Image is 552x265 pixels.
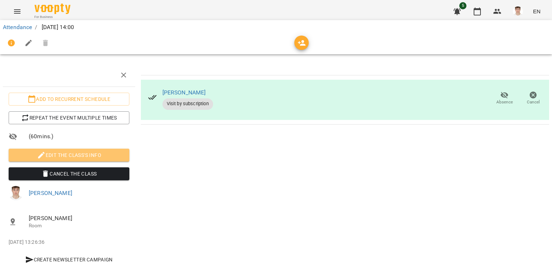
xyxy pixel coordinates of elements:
span: ( 60 mins. ) [29,132,129,141]
img: Voopty Logo [34,4,70,14]
button: Cancel the class [9,167,129,180]
span: 5 [459,2,466,9]
span: Add to recurrent schedule [14,95,124,103]
button: Edit the class's Info [9,149,129,162]
span: Visit by subscription [162,101,213,107]
p: [DATE] 14:00 [40,23,74,32]
span: Cancel the class [14,169,124,178]
a: [PERSON_NAME] [162,89,206,96]
span: Edit the class's Info [14,151,124,159]
a: Attendance [3,24,32,31]
button: Cancel [519,88,548,108]
span: Cancel [527,99,540,105]
button: Absence [490,88,519,108]
img: 8fe045a9c59afd95b04cf3756caf59e6.jpg [513,6,523,17]
li: / [35,23,37,32]
a: [PERSON_NAME] [29,190,72,196]
button: Repeat the event multiple times [9,111,129,124]
span: Create Newsletter Campaign [11,255,126,264]
button: Menu [9,3,26,20]
span: [PERSON_NAME] [29,214,129,223]
span: For Business [34,15,70,19]
nav: breadcrumb [3,23,549,32]
button: Add to recurrent schedule [9,93,129,106]
button: EN [530,5,543,18]
span: Absence [496,99,513,105]
p: Room [29,222,129,229]
img: 8fe045a9c59afd95b04cf3756caf59e6.jpg [9,186,23,200]
span: Repeat the event multiple times [14,113,124,122]
span: EN [533,8,540,15]
p: [DATE] 13:26:36 [9,239,129,246]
